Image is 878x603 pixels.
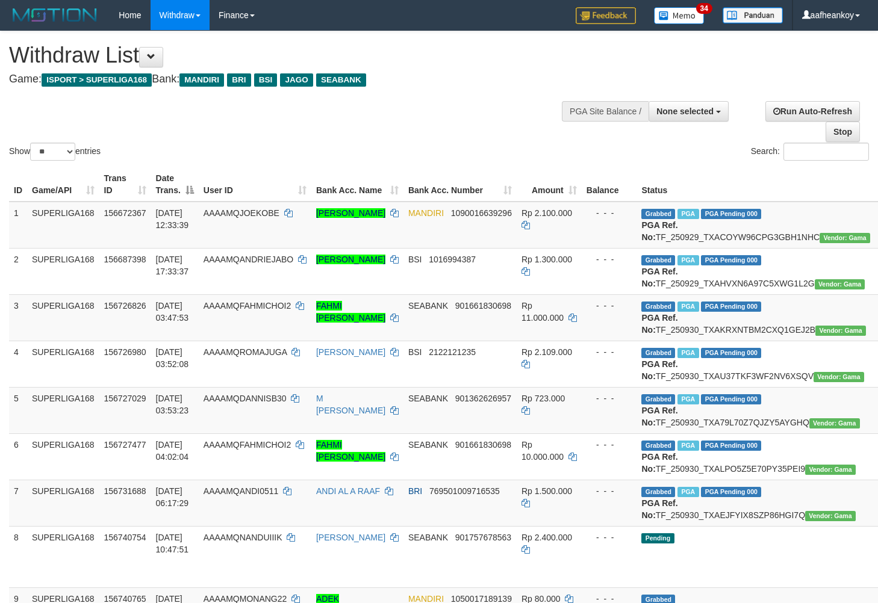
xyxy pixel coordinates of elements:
a: ANDI AL A RAAF [316,486,380,496]
span: 156672367 [104,208,146,218]
span: [DATE] 06:17:29 [156,486,189,508]
img: panduan.png [723,7,783,23]
td: 6 [9,433,27,480]
span: AAAAMQNANDUIIIK [204,533,282,542]
span: Marked by aafromsomean [677,487,699,497]
span: Copy 901757678563 to clipboard [455,533,511,542]
td: SUPERLIGA168 [27,202,99,249]
span: MANDIRI [179,73,224,87]
span: Vendor URL: https://trx31.1velocity.biz [809,418,860,428]
span: 156726826 [104,301,146,311]
td: 4 [9,341,27,387]
td: TF_250930_TXA79L70Z7QJZY5AYGHQ [637,387,874,433]
span: BRI [408,486,422,496]
span: Vendor URL: https://trx31.1velocity.biz [815,326,866,336]
div: PGA Site Balance / [562,101,649,122]
b: PGA Ref. No: [641,406,677,427]
span: PGA Pending [701,255,761,265]
a: [PERSON_NAME] [316,255,385,264]
label: Show entries [9,143,101,161]
img: Button%20Memo.svg [654,7,705,24]
span: PGA Pending [701,301,761,312]
span: Marked by aafsoycanthlai [677,255,699,265]
td: TF_250930_TXAU37TKF3WF2NV6XSQV [637,341,874,387]
span: [DATE] 03:52:08 [156,347,189,369]
span: Rp 10.000.000 [522,440,564,462]
td: 7 [9,480,27,526]
b: PGA Ref. No: [641,452,677,474]
span: Rp 11.000.000 [522,301,564,323]
span: PGA Pending [701,441,761,451]
a: [PERSON_NAME] [316,208,385,218]
th: User ID: activate to sort column ascending [199,167,311,202]
td: SUPERLIGA168 [27,526,99,587]
span: 156687398 [104,255,146,264]
td: SUPERLIGA168 [27,341,99,387]
h4: Game: Bank: [9,73,573,85]
span: [DATE] 04:02:04 [156,440,189,462]
td: TF_250930_TXAKRXNTBM2CXQ1GEJ2B [637,294,874,341]
div: - - - [587,392,632,404]
b: PGA Ref. No: [641,359,677,381]
th: Bank Acc. Number: activate to sort column ascending [403,167,517,202]
div: - - - [587,207,632,219]
span: Marked by aafandaneth [677,441,699,451]
img: Feedback.jpg [576,7,636,24]
b: PGA Ref. No: [641,267,677,288]
a: FAHMI [PERSON_NAME] [316,301,385,323]
td: SUPERLIGA168 [27,433,99,480]
span: Grabbed [641,255,675,265]
td: SUPERLIGA168 [27,387,99,433]
div: - - - [587,300,632,312]
span: 156726980 [104,347,146,357]
span: AAAAMQFAHMICHOI2 [204,301,291,311]
span: PGA Pending [701,348,761,358]
span: 156727029 [104,394,146,403]
span: JAGO [280,73,313,87]
td: SUPERLIGA168 [27,480,99,526]
span: [DATE] 03:53:23 [156,394,189,415]
td: 3 [9,294,27,341]
b: PGA Ref. No: [641,220,677,242]
a: [PERSON_NAME] [316,347,385,357]
span: Vendor URL: https://trx31.1velocity.biz [805,511,856,521]
td: 8 [9,526,27,587]
span: Grabbed [641,394,675,404]
span: Rp 2.400.000 [522,533,572,542]
th: Status [637,167,874,202]
td: 5 [9,387,27,433]
span: Copy 1090016639296 to clipboard [451,208,512,218]
span: Marked by aafromsomean [677,348,699,358]
span: AAAAMQROMAJUGA [204,347,287,357]
span: AAAAMQJOEKOBE [204,208,279,218]
h1: Withdraw List [9,43,573,67]
span: Copy 901661830698 to clipboard [455,301,511,311]
td: TF_250930_TXAEJFYIX8SZP86HGI7Q [637,480,874,526]
span: BSI [408,255,422,264]
button: None selected [649,101,729,122]
span: 156740754 [104,533,146,542]
span: Vendor URL: https://trx31.1velocity.biz [815,279,865,289]
label: Search: [751,143,869,161]
td: SUPERLIGA168 [27,248,99,294]
span: SEABANK [408,440,448,450]
span: [DATE] 12:33:39 [156,208,189,230]
b: PGA Ref. No: [641,313,677,335]
div: - - - [587,253,632,265]
span: SEABANK [408,533,448,542]
span: [DATE] 17:33:37 [156,255,189,276]
span: Marked by aafandaneth [677,301,699,312]
span: Copy 1016994387 to clipboard [429,255,476,264]
td: 1 [9,202,27,249]
div: - - - [587,531,632,543]
span: Vendor URL: https://trx31.1velocity.biz [820,233,870,243]
span: AAAAMQDANNISB30 [204,394,287,403]
span: Rp 2.109.000 [522,347,572,357]
img: MOTION_logo.png [9,6,101,24]
span: None selected [656,107,714,116]
span: AAAAMQANDRIEJABO [204,255,293,264]
span: Grabbed [641,348,675,358]
span: Rp 2.100.000 [522,208,572,218]
span: SEABANK [316,73,366,87]
a: [PERSON_NAME] [316,533,385,542]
